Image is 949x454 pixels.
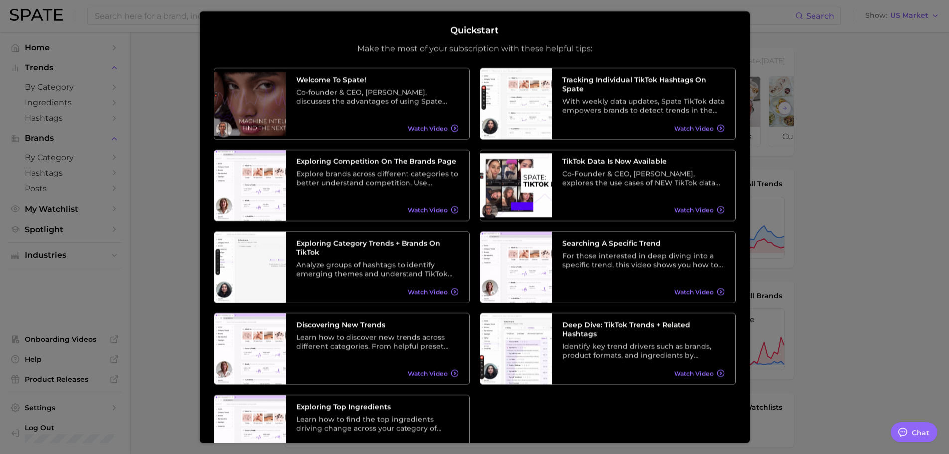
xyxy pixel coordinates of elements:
[296,333,459,351] div: Learn how to discover new trends across different categories. From helpful preset filters to diff...
[214,68,470,140] a: Welcome to Spate!Co-founder & CEO, [PERSON_NAME], discusses the advantages of using Spate data as...
[296,260,459,278] div: Analyze groups of hashtags to identify emerging themes and understand TikTok trends at a higher l...
[296,169,459,187] div: Explore brands across different categories to better understand competition. Use different preset...
[562,251,725,269] div: For those interested in deep diving into a specific trend, this video shows you how to search tre...
[214,313,470,385] a: Discovering New TrendsLearn how to discover new trends across different categories. From helpful ...
[296,320,459,329] h3: Discovering New Trends
[562,75,725,93] h3: Tracking Individual TikTok Hashtags on Spate
[674,206,714,214] span: Watch Video
[296,75,459,84] h3: Welcome to Spate!
[296,239,459,257] h3: Exploring Category Trends + Brands on TikTok
[674,370,714,377] span: Watch Video
[480,231,736,303] a: Searching A Specific TrendFor those interested in deep diving into a specific trend, this video s...
[296,88,459,106] div: Co-founder & CEO, [PERSON_NAME], discusses the advantages of using Spate data as well as its vari...
[480,313,736,385] a: Deep Dive: TikTok Trends + Related HashtagsIdentify key trend drivers such as brands, product for...
[408,206,448,214] span: Watch Video
[562,169,725,187] div: Co-Founder & CEO, [PERSON_NAME], explores the use cases of NEW TikTok data and its relationship w...
[480,68,736,140] a: Tracking Individual TikTok Hashtags on SpateWith weekly data updates, Spate TikTok data empowers ...
[480,150,736,221] a: TikTok data is now availableCo-Founder & CEO, [PERSON_NAME], explores the use cases of NEW TikTok...
[408,370,448,377] span: Watch Video
[562,239,725,248] h3: Searching A Specific Trend
[450,25,499,36] h2: Quickstart
[214,150,470,221] a: Exploring Competition on the Brands PageExplore brands across different categories to better unde...
[296,415,459,433] div: Learn how to find the top ingredients driving change across your category of choice. From broad c...
[214,231,470,303] a: Exploring Category Trends + Brands on TikTokAnalyze groups of hashtags to identify emerging theme...
[408,125,448,132] span: Watch Video
[562,157,725,166] h3: TikTok data is now available
[562,342,725,360] div: Identify key trend drivers such as brands, product formats, and ingredients by leveraging a categ...
[357,44,592,54] p: Make the most of your subscription with these helpful tips:
[296,402,459,411] h3: Exploring Top Ingredients
[562,320,725,338] h3: Deep Dive: TikTok Trends + Related Hashtags
[562,97,725,115] div: With weekly data updates, Spate TikTok data empowers brands to detect trends in the earliest stag...
[408,288,448,296] span: Watch Video
[674,288,714,296] span: Watch Video
[674,125,714,132] span: Watch Video
[296,157,459,166] h3: Exploring Competition on the Brands Page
